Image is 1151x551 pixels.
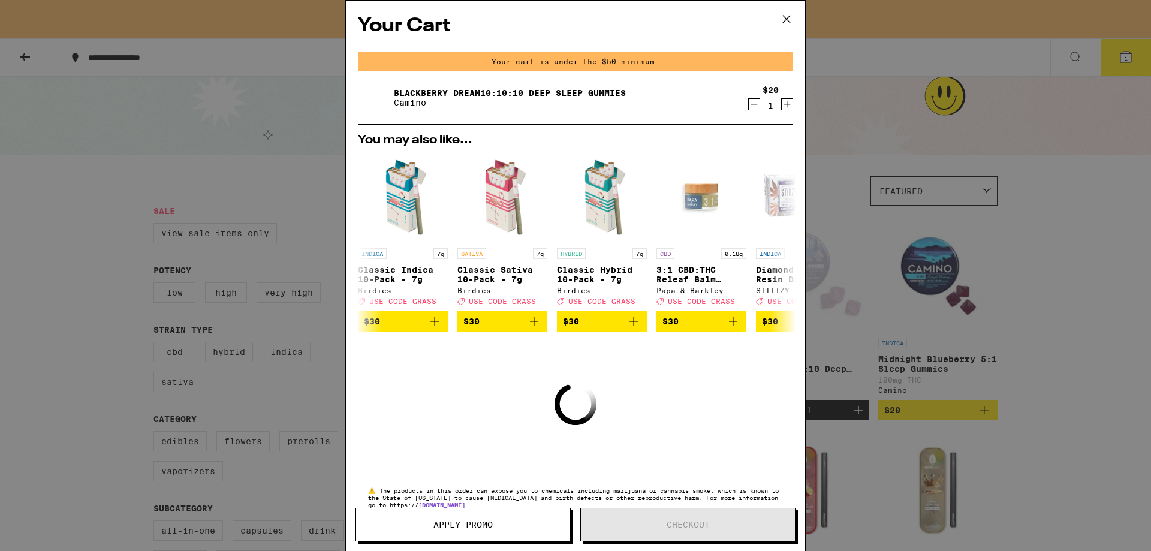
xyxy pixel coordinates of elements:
[433,248,448,259] p: 7g
[656,287,746,294] div: Papa & Barkley
[763,101,779,110] div: 1
[656,265,746,284] p: 3:1 CBD:THC Releaf Balm (15ml) - 180mg
[457,152,547,242] img: Birdies - Classic Sativa 10-Pack - 7g
[533,248,547,259] p: 7g
[433,520,493,529] span: Apply Promo
[656,311,746,332] button: Add to bag
[418,501,465,508] a: [DOMAIN_NAME]
[457,152,547,311] a: Open page for Classic Sativa 10-Pack - 7g from Birdies
[457,311,547,332] button: Add to bag
[756,311,846,332] button: Add to bag
[656,152,746,242] img: Papa & Barkley - 3:1 CBD:THC Releaf Balm (15ml) - 180mg
[457,248,486,259] p: SATIVA
[781,98,793,110] button: Increment
[457,265,547,284] p: Classic Sativa 10-Pack - 7g
[557,265,647,284] p: Classic Hybrid 10-Pack - 7g
[368,487,779,508] span: The products in this order can expose you to chemicals including marijuana or cannabis smoke, whi...
[364,317,380,326] span: $30
[632,248,647,259] p: 7g
[557,311,647,332] button: Add to bag
[656,152,746,311] a: Open page for 3:1 CBD:THC Releaf Balm (15ml) - 180mg from Papa & Barkley
[358,13,793,40] h2: Your Cart
[557,152,647,311] a: Open page for Classic Hybrid 10-Pack - 7g from Birdies
[748,98,760,110] button: Decrement
[358,52,793,71] div: Your cart is under the $50 minimum.
[756,287,846,294] div: STIIIZY
[358,134,793,146] h2: You may also like...
[358,287,448,294] div: Birdies
[358,265,448,284] p: Classic Indica 10-Pack - 7g
[668,297,735,305] span: USE CODE GRASS
[756,152,846,311] a: Open page for Diamond OG Live Resin Diamonds - 1g from STIIIZY
[568,297,635,305] span: USE CODE GRASS
[358,311,448,332] button: Add to bag
[767,297,834,305] span: USE CODE GRASS
[756,248,785,259] p: INDICA
[721,248,746,259] p: 0.18g
[756,265,846,284] p: Diamond OG Live Resin Diamonds - 1g
[358,152,448,311] a: Open page for Classic Indica 10-Pack - 7g from Birdies
[557,287,647,294] div: Birdies
[763,85,779,95] div: $20
[394,88,626,98] a: Blackberry Dream10:10:10 Deep Sleep Gummies
[667,520,710,529] span: Checkout
[463,317,480,326] span: $30
[355,508,571,541] button: Apply Promo
[557,152,647,242] img: Birdies - Classic Hybrid 10-Pack - 7g
[580,508,796,541] button: Checkout
[469,297,536,305] span: USE CODE GRASS
[662,317,679,326] span: $30
[557,248,586,259] p: HYBRID
[358,81,391,115] img: Blackberry Dream10:10:10 Deep Sleep Gummies
[369,297,436,305] span: USE CODE GRASS
[756,152,846,242] img: STIIIZY - Diamond OG Live Resin Diamonds - 1g
[368,487,379,494] span: ⚠️
[358,152,448,242] img: Birdies - Classic Indica 10-Pack - 7g
[656,248,674,259] p: CBD
[394,98,626,107] p: Camino
[762,317,778,326] span: $30
[457,287,547,294] div: Birdies
[563,317,579,326] span: $30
